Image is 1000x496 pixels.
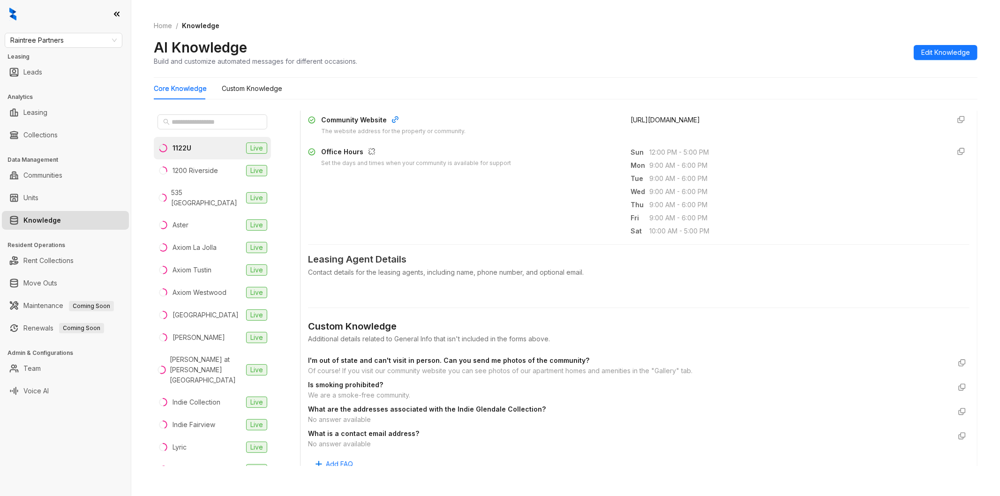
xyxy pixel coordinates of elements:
span: Tue [631,173,650,184]
div: Office Hours [321,147,511,159]
span: Raintree Partners [10,33,117,47]
a: Collections [23,126,58,144]
div: Community Website [321,115,466,127]
strong: Is smoking prohibited? [308,381,383,389]
span: Knowledge [182,22,219,30]
h3: Resident Operations [8,241,131,249]
a: Units [23,188,38,207]
span: Live [246,397,267,408]
a: Move Outs [23,274,57,293]
span: search [163,119,170,125]
li: Move Outs [2,274,129,293]
div: Additional details related to General Info that isn't included in the forms above. [308,334,970,344]
div: Contact details for the leasing agents, including name, phone number, and optional email. [308,267,970,278]
div: No answer available [308,439,951,449]
li: Knowledge [2,211,129,230]
span: [URL][DOMAIN_NAME] [631,116,700,124]
span: Thu [631,200,650,210]
a: Home [152,21,174,31]
span: Live [246,332,267,343]
span: 9:00 AM - 6:00 PM [650,200,943,210]
div: Axiom Tustin [173,265,211,275]
div: We are a smoke-free community. [308,390,951,400]
span: 9:00 AM - 6:00 PM [650,160,943,171]
li: Renewals [2,319,129,338]
div: [PERSON_NAME] at [PERSON_NAME][GEOGRAPHIC_DATA] [170,354,242,385]
div: [GEOGRAPHIC_DATA] [173,310,239,320]
button: Add FAQ [308,457,361,472]
div: The website address for the property or community. [321,127,466,136]
li: Maintenance [2,296,129,315]
h3: Leasing [8,53,131,61]
a: Team [23,359,41,378]
a: Knowledge [23,211,61,230]
span: Live [246,143,267,154]
span: Wed [631,187,650,197]
span: Live [246,464,267,475]
li: Voice AI [2,382,129,400]
span: 9:00 AM - 6:00 PM [650,173,943,184]
span: 9:00 AM - 6:00 PM [650,213,943,223]
a: Voice AI [23,382,49,400]
h3: Analytics [8,93,131,101]
div: Axiom La Jolla [173,242,217,253]
span: Coming Soon [59,323,104,333]
span: Live [246,192,267,203]
li: Rent Collections [2,251,129,270]
h3: Admin & Configurations [8,349,131,357]
div: Build and customize automated messages for different occasions. [154,56,357,66]
div: No answer available [308,414,951,425]
span: Live [246,364,267,376]
div: Lyric [173,442,187,452]
div: 1122U [173,143,191,153]
span: Live [246,287,267,298]
div: 1200 Riverside [173,165,218,176]
li: Collections [2,126,129,144]
li: Team [2,359,129,378]
div: 535 [GEOGRAPHIC_DATA] [172,188,242,208]
span: Sun [631,147,650,158]
div: Aster [173,220,188,230]
span: Add FAQ [326,459,353,469]
div: Core Knowledge [154,83,207,94]
span: Mon [631,160,650,171]
span: Live [246,219,267,231]
div: Axiom Westwood [173,287,226,298]
span: Edit Knowledge [921,47,970,58]
div: [PERSON_NAME] [173,332,225,343]
li: Leasing [2,103,129,122]
strong: What are the addresses associated with the Indie Glendale Collection? [308,405,546,413]
button: Edit Knowledge [914,45,977,60]
a: Communities [23,166,62,185]
li: Communities [2,166,129,185]
strong: What is a contact email address? [308,429,419,437]
div: Custom Knowledge [308,319,970,334]
li: / [176,21,178,31]
div: Maplewood [173,465,210,475]
span: Sat [631,226,650,236]
li: Units [2,188,129,207]
span: 9:00 AM - 6:00 PM [650,187,943,197]
a: Rent Collections [23,251,74,270]
a: Leasing [23,103,47,122]
h3: Data Management [8,156,131,164]
div: Of course! If you visit our community website you can see photos of our apartment homes and ameni... [308,366,951,376]
h2: AI Knowledge [154,38,247,56]
span: 12:00 PM - 5:00 PM [650,147,943,158]
span: Leasing Agent Details [308,252,970,267]
span: Live [246,442,267,453]
a: Leads [23,63,42,82]
span: Coming Soon [69,301,114,311]
span: Live [246,264,267,276]
span: Fri [631,213,650,223]
img: logo [9,8,16,21]
span: Live [246,419,267,430]
span: Live [246,242,267,253]
span: 10:00 AM - 5:00 PM [650,226,943,236]
span: Live [246,309,267,321]
li: Leads [2,63,129,82]
div: Custom Knowledge [222,83,282,94]
div: Indie Fairview [173,420,215,430]
div: Indie Collection [173,397,220,407]
span: Live [246,165,267,176]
